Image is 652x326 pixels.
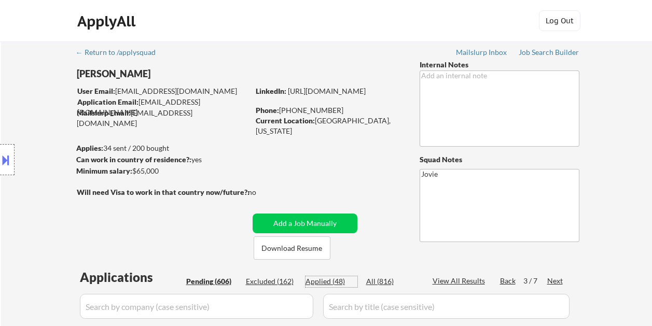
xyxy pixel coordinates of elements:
strong: Current Location: [256,116,315,125]
strong: Phone: [256,106,279,115]
div: Back [500,276,517,286]
div: Applications [80,271,183,284]
div: 3 / 7 [523,276,547,286]
button: Log Out [539,10,580,31]
button: Add a Job Manually [253,214,357,233]
input: Search by title (case sensitive) [323,294,570,319]
div: no [248,187,278,197]
div: [GEOGRAPHIC_DATA], [US_STATE] [256,116,403,136]
div: All (816) [366,276,418,287]
div: Internal Notes [420,60,579,70]
div: ApplyAll [77,12,138,30]
a: Mailslurp Inbox [456,48,508,59]
div: Excluded (162) [246,276,298,287]
div: Applied (48) [306,276,357,287]
div: Pending (606) [186,276,238,287]
div: Next [547,276,564,286]
div: Job Search Builder [519,49,579,56]
a: Job Search Builder [519,48,579,59]
a: [URL][DOMAIN_NAME] [288,87,366,95]
strong: LinkedIn: [256,87,286,95]
a: ← Return to /applysquad [76,48,165,59]
div: Mailslurp Inbox [456,49,508,56]
div: Squad Notes [420,154,579,165]
button: Download Resume [254,236,330,260]
div: ← Return to /applysquad [76,49,165,56]
div: [PHONE_NUMBER] [256,105,403,116]
input: Search by company (case sensitive) [80,294,313,319]
div: View All Results [433,276,488,286]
